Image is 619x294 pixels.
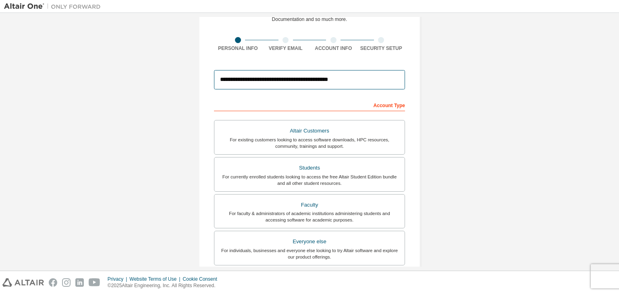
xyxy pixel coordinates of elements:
div: Verify Email [262,45,310,52]
div: Everyone else [219,236,400,247]
p: © 2025 Altair Engineering, Inc. All Rights Reserved. [108,282,222,289]
img: youtube.svg [89,278,100,287]
img: linkedin.svg [75,278,84,287]
img: altair_logo.svg [2,278,44,287]
div: Faculty [219,199,400,211]
div: Altair Customers [219,125,400,137]
div: For currently enrolled students looking to access the free Altair Student Edition bundle and all ... [219,174,400,186]
div: Security Setup [357,45,405,52]
div: For individuals, businesses and everyone else looking to try Altair software and explore our prod... [219,247,400,260]
img: instagram.svg [62,278,71,287]
div: Cookie Consent [183,276,222,282]
div: For existing customers looking to access software downloads, HPC resources, community, trainings ... [219,137,400,149]
div: Privacy [108,276,129,282]
div: Students [219,162,400,174]
div: Account Type [214,98,405,111]
div: Account Info [309,45,357,52]
div: Personal Info [214,45,262,52]
img: facebook.svg [49,278,57,287]
div: For faculty & administrators of academic institutions administering students and accessing softwa... [219,210,400,223]
img: Altair One [4,2,105,10]
div: Website Terms of Use [129,276,183,282]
